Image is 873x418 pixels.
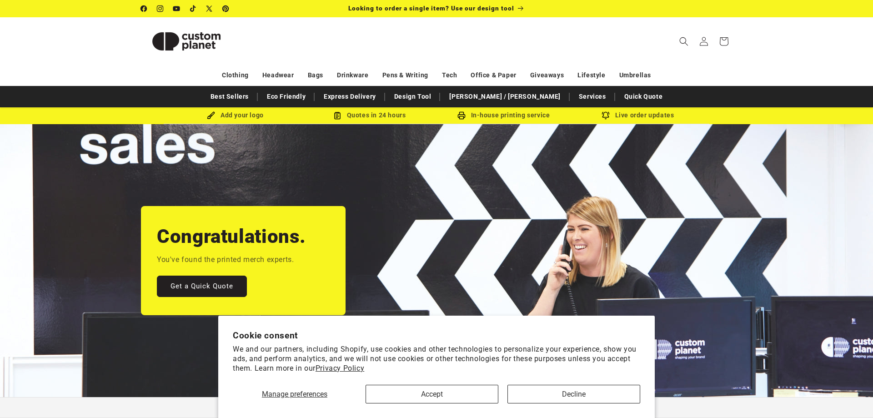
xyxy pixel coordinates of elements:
a: Pens & Writing [382,67,428,83]
a: Design Tool [390,89,436,105]
a: Umbrellas [619,67,651,83]
a: [PERSON_NAME] / [PERSON_NAME] [445,89,565,105]
a: Custom Planet [138,17,236,65]
div: Add your logo [168,110,302,121]
a: Clothing [222,67,249,83]
img: Order updates [602,111,610,120]
h2: Cookie consent [233,330,640,341]
a: Express Delivery [319,89,381,105]
p: You've found the printed merch experts. [157,253,294,267]
a: Services [574,89,611,105]
summary: Search [674,31,694,51]
a: Get a Quick Quote [157,275,247,297]
a: Best Sellers [206,89,253,105]
img: In-house printing [457,111,466,120]
img: Custom Planet [141,21,232,62]
img: Brush Icon [207,111,215,120]
button: Manage preferences [233,385,356,403]
a: Quick Quote [620,89,667,105]
div: In-house printing service [436,110,571,121]
button: Accept [366,385,498,403]
a: Giveaways [530,67,564,83]
span: Looking to order a single item? Use our design tool [348,5,514,12]
button: Decline [507,385,640,403]
a: Drinkware [337,67,368,83]
p: We and our partners, including Shopify, use cookies and other technologies to personalize your ex... [233,345,640,373]
a: Tech [442,67,457,83]
a: Bags [308,67,323,83]
h2: Congratulations. [157,224,306,249]
a: Lifestyle [577,67,605,83]
a: Privacy Policy [316,364,364,373]
div: Quotes in 24 hours [302,110,436,121]
span: Manage preferences [262,390,327,398]
a: Office & Paper [471,67,516,83]
img: Order Updates Icon [333,111,341,120]
a: Headwear [262,67,294,83]
div: Live order updates [571,110,705,121]
a: Eco Friendly [262,89,310,105]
